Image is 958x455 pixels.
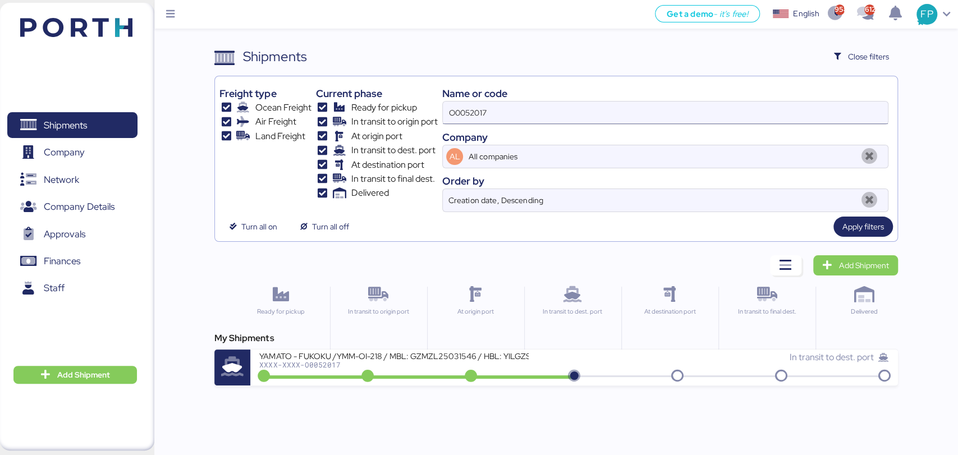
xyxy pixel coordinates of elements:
[335,307,422,316] div: In transit to origin port
[351,158,424,172] span: At destination port
[442,86,888,101] div: Name or code
[290,217,357,237] button: Turn all off
[255,130,305,143] span: Land Freight
[793,8,819,20] div: English
[842,220,884,233] span: Apply filters
[312,220,349,233] span: Turn all off
[243,47,307,67] div: Shipments
[161,5,180,24] button: Menu
[466,145,856,168] input: AL
[351,130,402,143] span: At origin port
[7,112,137,138] a: Shipments
[626,307,713,316] div: At destination port
[351,172,435,186] span: In transit to final dest.
[723,307,810,316] div: In transit to final dest.
[237,307,324,316] div: Ready for pickup
[351,101,417,114] span: Ready for pickup
[920,7,933,21] span: FP
[259,361,529,369] div: XXXX-XXXX-O0052017
[442,130,888,145] div: Company
[848,50,889,63] span: Close filters
[44,144,85,160] span: Company
[214,332,897,345] div: My Shipments
[44,280,65,296] span: Staff
[316,86,438,101] div: Current phase
[821,307,907,316] div: Delivered
[7,275,137,301] a: Staff
[450,150,460,163] span: AL
[44,253,80,269] span: Finances
[255,101,311,114] span: Ocean Freight
[351,144,436,157] span: In transit to dest. port
[529,307,616,316] div: In transit to dest. port
[825,47,898,67] button: Close filters
[833,217,893,237] button: Apply filters
[789,351,873,363] span: In transit to dest. port
[219,217,286,237] button: Turn all on
[839,259,889,272] span: Add Shipment
[44,199,114,215] span: Company Details
[219,86,311,101] div: Freight type
[351,115,438,128] span: In transit to origin port
[44,172,79,188] span: Network
[7,194,137,220] a: Company Details
[7,249,137,274] a: Finances
[442,173,888,189] div: Order by
[241,220,277,233] span: Turn all on
[7,140,137,166] a: Company
[7,221,137,247] a: Approvals
[813,255,898,275] a: Add Shipment
[44,226,85,242] span: Approvals
[57,368,110,382] span: Add Shipment
[255,115,296,128] span: Air Freight
[44,117,87,134] span: Shipments
[432,307,519,316] div: At origin port
[259,351,529,360] div: YAMATO - FUKOKU /YMM-OI-218 / MBL: GZMZL25031546 / HBL: YILGZS0015936 / LCL
[7,167,137,192] a: Network
[351,186,389,200] span: Delivered
[13,366,137,384] button: Add Shipment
